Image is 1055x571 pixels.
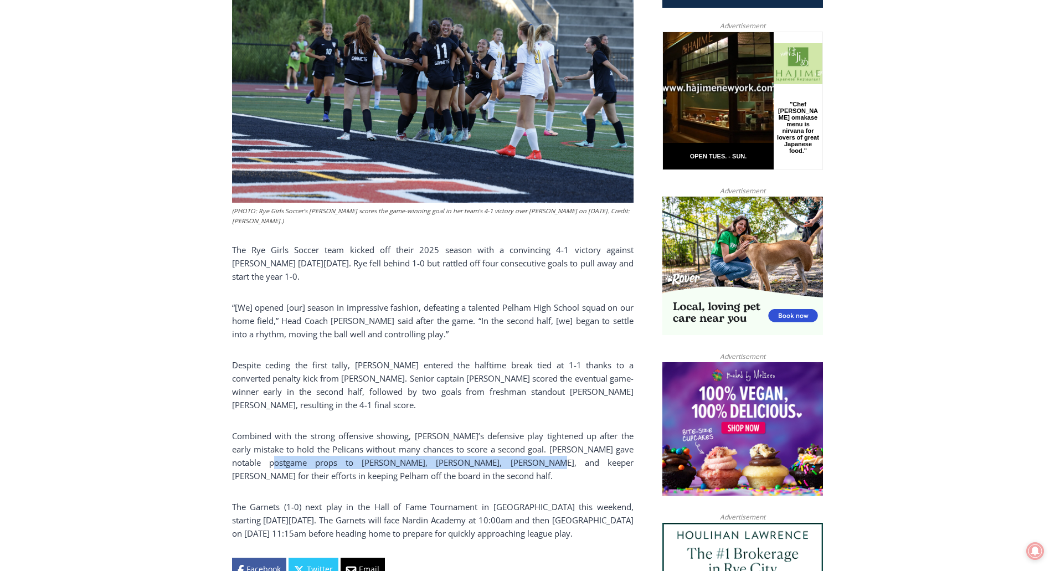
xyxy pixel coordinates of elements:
[266,107,537,138] a: Intern @ [DOMAIN_NAME]
[232,243,634,283] p: The Rye Girls Soccer team kicked off their 2025 season with a convincing 4-1 victory against [PER...
[709,20,776,31] span: Advertisement
[232,358,634,411] p: Despite ceding the first tally, [PERSON_NAME] entered the halftime break tied at 1-1 thanks to a ...
[709,351,776,362] span: Advertisement
[290,110,513,135] span: Intern @ [DOMAIN_NAME]
[1,111,111,138] a: Open Tues. - Sun. [PHONE_NUMBER]
[114,69,157,132] div: "Chef [PERSON_NAME] omakase menu is nirvana for lovers of great Japanese food."
[232,500,634,540] p: The Garnets (1-0) next play in the Hall of Fame Tournament in [GEOGRAPHIC_DATA] this weekend, sta...
[232,206,634,225] figcaption: (PHOTO: Rye Girls Soccer’s [PERSON_NAME] scores the game-winning goal in her team’s 4-1 victory o...
[3,114,109,156] span: Open Tues. - Sun. [PHONE_NUMBER]
[232,301,634,341] p: “[We] opened [our] season in impressive fashion, defeating a talented Pelham High School squad on...
[232,429,634,482] p: Combined with the strong offensive showing, [PERSON_NAME]’s defensive play tightened up after the...
[662,362,823,496] img: Baked by Melissa
[280,1,523,107] div: Apply Now <> summer and RHS senior internships available
[709,186,776,196] span: Advertisement
[709,512,776,522] span: Advertisement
